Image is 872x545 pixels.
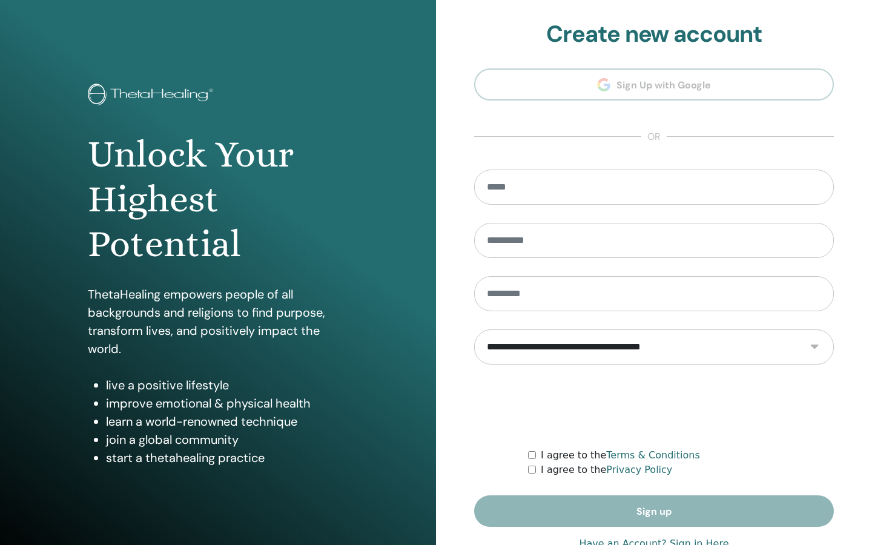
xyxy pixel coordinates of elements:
a: Privacy Policy [606,464,672,475]
h2: Create new account [474,21,834,48]
iframe: reCAPTCHA [562,383,746,430]
a: Terms & Conditions [606,449,699,461]
span: or [641,130,667,144]
li: learn a world-renowned technique [106,412,348,431]
label: I agree to the [541,448,700,463]
li: join a global community [106,431,348,449]
li: start a thetahealing practice [106,449,348,467]
h1: Unlock Your Highest Potential [88,132,348,267]
p: ThetaHealing empowers people of all backgrounds and religions to find purpose, transform lives, a... [88,285,348,358]
li: improve emotional & physical health [106,394,348,412]
label: I agree to the [541,463,672,477]
li: live a positive lifestyle [106,376,348,394]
